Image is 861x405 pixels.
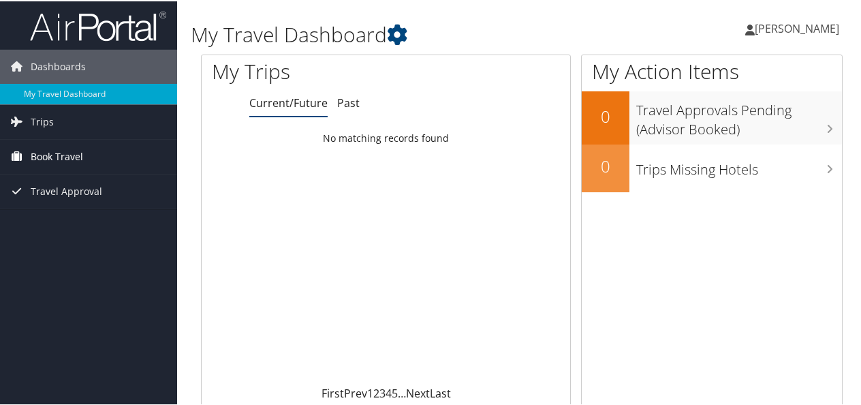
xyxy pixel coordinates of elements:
[344,385,367,400] a: Prev
[31,48,86,82] span: Dashboards
[212,56,407,85] h1: My Trips
[337,94,360,109] a: Past
[398,385,406,400] span: …
[582,104,629,127] h2: 0
[406,385,430,400] a: Next
[202,125,570,149] td: No matching records found
[636,93,842,138] h3: Travel Approvals Pending (Advisor Booked)
[249,94,328,109] a: Current/Future
[582,153,629,177] h2: 0
[636,152,842,178] h3: Trips Missing Hotels
[31,138,83,172] span: Book Travel
[31,104,54,138] span: Trips
[582,90,842,142] a: 0Travel Approvals Pending (Advisor Booked)
[367,385,373,400] a: 1
[392,385,398,400] a: 5
[745,7,853,48] a: [PERSON_NAME]
[31,173,102,207] span: Travel Approval
[379,385,386,400] a: 3
[582,56,842,85] h1: My Action Items
[582,143,842,191] a: 0Trips Missing Hotels
[755,20,839,35] span: [PERSON_NAME]
[430,385,451,400] a: Last
[30,9,166,41] img: airportal-logo.png
[386,385,392,400] a: 4
[322,385,344,400] a: First
[373,385,379,400] a: 2
[191,19,632,48] h1: My Travel Dashboard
